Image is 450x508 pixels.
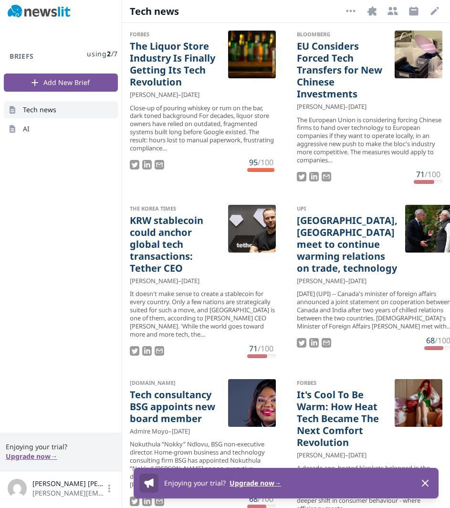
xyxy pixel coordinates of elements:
a: KRW stablecoin could anchor global tech transactions: Tether CEO [130,214,220,274]
img: LinkedIn Share [142,160,152,169]
time: [DATE] [181,90,199,99]
a: AI [4,120,118,138]
span: [PERSON_NAME] – [130,276,181,286]
div: It doesn't make sense to create a stablecoin for every country. Only a few nations are strategica... [130,290,276,338]
span: AI [23,124,30,134]
span: 68 [426,335,435,346]
div: The European Union is considering forcing Chinese firms to hand over technology to European compa... [297,116,443,164]
span: [PERSON_NAME][EMAIL_ADDRESS][DOMAIN_NAME] [32,488,105,498]
a: [GEOGRAPHIC_DATA], [GEOGRAPHIC_DATA] meet to continue warming relations on trade, technology [297,214,398,274]
div: Forbes [130,31,220,38]
img: Tweet [130,346,139,356]
span: 95 [249,157,258,168]
time: [DATE] [181,276,199,286]
span: /100 [258,343,273,354]
span: Enjoying your trial? [6,442,116,452]
h3: Briefs [4,52,40,61]
div: Forbes [297,379,387,387]
img: Tweet [297,338,306,348]
span: Tech news [130,5,180,18]
span: 71 [249,343,258,354]
span: 71 [416,169,425,180]
a: The Liquor Store Industry Is Finally Getting Its Tech Revolution [130,40,220,88]
div: Bloomberg [297,31,387,38]
time: [DATE] [348,102,366,111]
span: /100 [258,157,273,168]
a: Tech consultancy BSG appoints new board member [130,389,220,424]
span: [PERSON_NAME] – [297,276,348,286]
button: Upgrade now [230,478,281,488]
span: → [51,452,57,461]
span: Tech news [23,105,56,115]
a: EU Considers Forced Tech Transfers for New Chinese Investments [297,40,387,100]
img: Email story [155,160,164,169]
time: [DATE] [348,451,366,460]
img: Email story [322,172,331,181]
img: Email story [155,346,164,356]
img: LinkedIn Share [142,346,152,356]
button: Upgrade now [6,452,57,461]
button: [PERSON_NAME] [PERSON_NAME][PERSON_NAME][EMAIL_ADDRESS][DOMAIN_NAME] [8,479,114,498]
div: The Korea Times [130,205,220,212]
span: [PERSON_NAME] [PERSON_NAME] [32,479,105,488]
div: Nokuthula “Nokky” Ndlovu, BSG non-executive director. Home-grown business and technology consulti... [130,440,276,488]
span: [PERSON_NAME] – [130,90,181,99]
span: 2 [107,49,111,58]
a: It's Cool To Be Warm: How Heat Tech Became The Next Comfort Revolution [297,389,387,448]
img: LinkedIn Share [309,172,319,181]
div: UPI [297,205,398,212]
span: Admire Moyo – [130,427,172,436]
img: LinkedIn Share [309,338,319,348]
img: Tweet [297,172,306,181]
img: Tweet [130,160,139,169]
time: [DATE] [172,427,190,436]
img: Newslit [8,5,71,18]
div: Close-up of pouring whiskey or rum on the bar, dark toned background For decades, liquor store ow... [130,104,276,152]
span: [PERSON_NAME] – [297,102,348,111]
time: [DATE] [348,276,366,286]
div: [DOMAIN_NAME] [130,379,220,387]
span: [PERSON_NAME] – [297,451,348,460]
a: Tech news [4,101,118,118]
span: using / 7 [87,49,118,59]
span: Enjoying your trial? [164,478,226,487]
img: Email story [322,338,331,348]
button: Add New Brief [4,74,118,92]
span: /100 [425,169,440,180]
span: → [274,478,281,487]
